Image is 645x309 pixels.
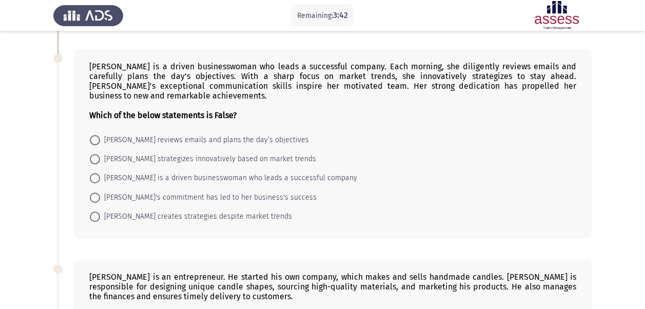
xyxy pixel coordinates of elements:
b: Which of the below statements is False? [89,110,237,120]
span: 3:42 [333,10,348,20]
p: Remaining: [297,9,348,22]
span: [PERSON_NAME]'s commitment has led to her business's success [100,191,317,204]
span: [PERSON_NAME] strategizes innovatively based on market trends [100,153,316,165]
span: [PERSON_NAME] creates strategies despite market trends [100,210,292,223]
img: Assess Talent Management logo [53,1,123,30]
span: [PERSON_NAME] is a driven businesswoman who leads a successful company [100,172,357,184]
img: Assessment logo of ASSESS English Language Assessment (3 Module) (Ba - IB) [522,1,592,30]
div: [PERSON_NAME] is a driven businesswoman who leads a successful company. Each morning, she diligen... [89,62,576,120]
span: [PERSON_NAME] reviews emails and plans the day’s objectives [100,134,309,146]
